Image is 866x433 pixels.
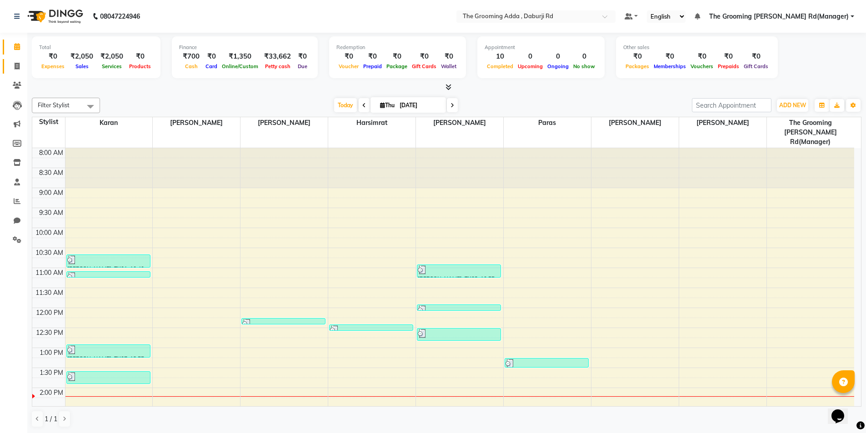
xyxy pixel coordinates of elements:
div: ₹0 [623,51,651,62]
div: ₹0 [716,51,741,62]
span: Prepaid [361,63,384,70]
div: ₹0 [384,51,410,62]
div: 0 [545,51,571,62]
div: Redemption [336,44,459,51]
div: [PERSON_NAME], TK03, 11:05 AM-11:15 AM, Hair - [PERSON_NAME] ([DEMOGRAPHIC_DATA]) [67,272,150,277]
b: 08047224946 [100,4,140,29]
div: 12:30 PM [34,328,65,338]
div: 1:30 PM [38,368,65,378]
div: [PERSON_NAME], TK05, 12:15 PM-12:25 PM, Hair - Head Massage ([DEMOGRAPHIC_DATA]) [242,319,325,324]
div: 8:30 AM [37,168,65,178]
div: [PERSON_NAME], TK02, 10:55 AM-11:15 AM, Hair - Cutting ([DEMOGRAPHIC_DATA]),Hair - [PERSON_NAME] ... [417,265,501,277]
div: Appointment [485,44,597,51]
div: 0 [516,51,545,62]
div: 10 [485,51,516,62]
span: The Grooming [PERSON_NAME] Rd(Manager) [767,117,855,148]
div: 10:30 AM [34,248,65,258]
div: ₹2,050 [97,51,127,62]
div: [PERSON_NAME], TK07, 01:15 PM-01:30 PM, Hair - Head Massage ([DEMOGRAPHIC_DATA]) [505,358,588,367]
span: [PERSON_NAME] [416,117,503,129]
div: [PERSON_NAME], TK05, 12:25 PM-12:35 PM, Threading - Full Face Threading ([DEMOGRAPHIC_DATA]) [330,325,413,330]
span: [PERSON_NAME] [153,117,240,129]
div: Other sales [623,44,771,51]
div: [PERSON_NAME], TK08, 01:35 PM-01:55 PM, Hair Cut,Hair Cut [67,372,150,383]
span: 1 / 1 [45,414,57,424]
span: No show [571,63,597,70]
img: logo [23,4,85,29]
span: Ongoing [545,63,571,70]
input: 2025-09-04 [397,99,442,112]
span: Filter Stylist [38,101,70,109]
span: Voucher [336,63,361,70]
div: Stylist [32,117,65,127]
div: ₹0 [203,51,220,62]
span: Services [100,63,124,70]
span: Sales [73,63,91,70]
span: Card [203,63,220,70]
div: ₹700 [179,51,203,62]
iframe: chat widget [828,397,857,424]
div: ₹2,050 [67,51,97,62]
span: Vouchers [688,63,716,70]
div: ₹0 [39,51,67,62]
input: Search Appointment [692,98,771,112]
div: 1:00 PM [38,348,65,358]
div: ₹33,662 [260,51,295,62]
span: [PERSON_NAME] [240,117,328,129]
span: Due [295,63,310,70]
div: ₹0 [688,51,716,62]
span: Prepaids [716,63,741,70]
div: ₹1,350 [220,51,260,62]
span: Package [384,63,410,70]
div: 11:00 AM [34,268,65,278]
div: ₹0 [361,51,384,62]
span: [PERSON_NAME] [591,117,679,129]
div: [PERSON_NAME], TK01, 10:40 AM-11:00 AM, Hair - Cutting ([DEMOGRAPHIC_DATA]),Hair - [PERSON_NAME] ... [67,255,150,267]
div: 9:00 AM [37,188,65,198]
div: [PERSON_NAME], TK06, 12:30 PM-12:50 PM, Hair - Cutting ([DEMOGRAPHIC_DATA]),Hair - [PERSON_NAME] ... [417,328,501,340]
div: 9:30 AM [37,208,65,218]
span: Paras [504,117,591,129]
span: Upcoming [516,63,545,70]
span: Gift Cards [410,63,439,70]
div: ₹0 [295,51,310,62]
span: Cash [183,63,200,70]
span: ADD NEW [779,102,806,109]
div: Total [39,44,153,51]
span: Today [334,98,357,112]
span: Packages [623,63,651,70]
div: 8:00 AM [37,148,65,158]
span: Karan [65,117,153,129]
div: ₹0 [439,51,459,62]
div: ₹0 [651,51,688,62]
div: 11:30 AM [34,288,65,298]
div: ₹0 [127,51,153,62]
span: Memberships [651,63,688,70]
div: 10:00 AM [34,228,65,238]
div: 12:00 PM [34,308,65,318]
span: [PERSON_NAME] [679,117,766,129]
div: ₹0 [410,51,439,62]
div: ₹0 [336,51,361,62]
span: Wallet [439,63,459,70]
span: Petty cash [263,63,293,70]
button: ADD NEW [777,99,808,112]
div: 0 [571,51,597,62]
span: The Grooming [PERSON_NAME] Rd(Manager) [709,12,849,21]
span: Gift Cards [741,63,771,70]
div: 2:00 PM [38,388,65,398]
div: ₹0 [741,51,771,62]
span: Products [127,63,153,70]
span: Harsimrat [328,117,415,129]
span: Expenses [39,63,67,70]
div: [PERSON_NAME], TK07, 12:55 PM-01:15 PM, Hair - Cutting ([DEMOGRAPHIC_DATA]),Hair - [PERSON_NAME] ... [67,345,150,357]
div: [PERSON_NAME], TK04, 11:55 AM-12:05 PM, Hair - [PERSON_NAME] ([DEMOGRAPHIC_DATA]) [417,305,501,310]
span: Completed [485,63,516,70]
div: Finance [179,44,310,51]
span: Thu [378,102,397,109]
span: Online/Custom [220,63,260,70]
